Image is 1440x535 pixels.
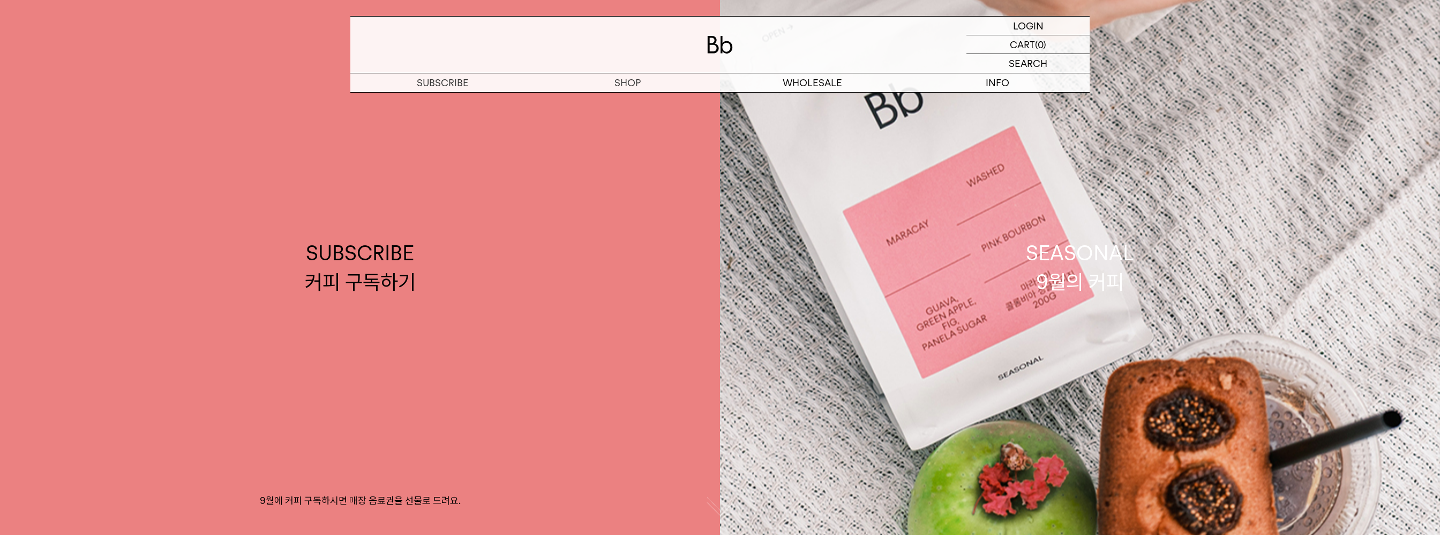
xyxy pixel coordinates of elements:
[350,73,535,92] a: SUBSCRIBE
[1010,35,1035,54] p: CART
[966,35,1090,54] a: CART (0)
[707,36,733,54] img: 로고
[1013,17,1044,35] p: LOGIN
[1026,239,1134,296] div: SEASONAL 9월의 커피
[535,73,720,92] a: SHOP
[1009,54,1047,73] p: SEARCH
[305,239,416,296] div: SUBSCRIBE 커피 구독하기
[720,73,905,92] p: WHOLESALE
[966,17,1090,35] a: LOGIN
[1035,35,1046,54] p: (0)
[905,73,1090,92] p: INFO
